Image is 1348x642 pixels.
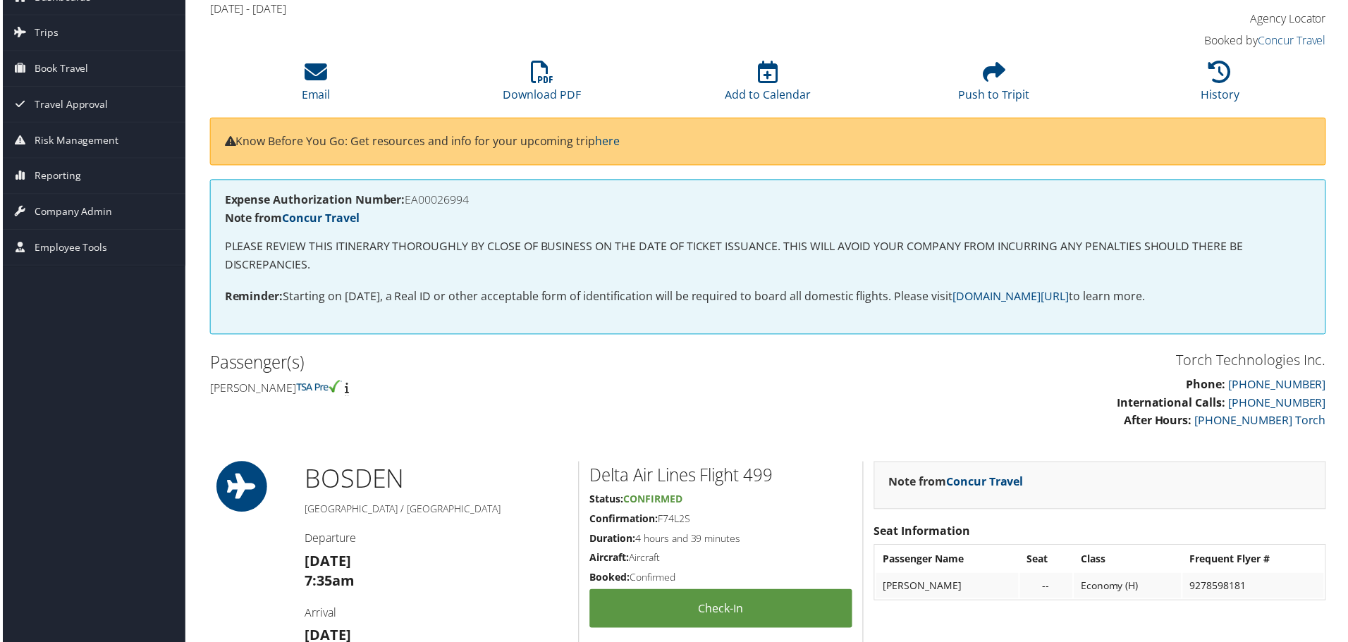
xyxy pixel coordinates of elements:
[223,193,404,209] strong: Expense Authorization Number:
[779,352,1329,372] h3: Torch Technologies Inc.
[208,352,758,376] h2: Passenger(s)
[589,553,629,567] strong: Aircraft:
[303,533,568,548] h4: Departure
[1119,397,1228,412] strong: International Calls:
[1029,582,1067,595] div: --
[1065,33,1329,49] h4: Booked by
[303,607,568,623] h4: Arrival
[32,123,116,159] span: Risk Management
[589,573,853,587] h5: Confirmed
[1185,576,1327,601] td: 9278598181
[589,466,853,490] h2: Delta Air Lines Flight 499
[589,592,853,631] a: Check-in
[589,553,853,567] h5: Aircraft
[223,239,1314,275] p: PLEASE REVIEW THIS ITINERARY THOROUGHLY BY CLOSE OF BUSINESS ON THE DATE OF TICKET ISSUANCE. THIS...
[725,69,811,103] a: Add to Calendar
[223,195,1314,206] h4: EA00026994
[1076,549,1184,574] th: Class
[32,87,106,123] span: Travel Approval
[1197,414,1329,430] a: [PHONE_NUMBER] Torch
[890,476,1025,492] strong: Note from
[1231,378,1329,394] a: [PHONE_NUMBER]
[503,69,581,103] a: Download PDF
[1126,414,1194,430] strong: After Hours:
[32,51,86,87] span: Book Travel
[589,573,630,586] strong: Booked:
[595,134,620,149] a: here
[954,290,1071,305] a: [DOMAIN_NAME][URL]
[1189,378,1228,394] strong: Phone:
[589,514,658,528] strong: Confirmation:
[32,195,110,230] span: Company Admin
[295,382,341,395] img: tsa-precheck.png
[1022,549,1074,574] th: Seat
[303,554,350,573] strong: [DATE]
[223,290,281,305] strong: Reminder:
[877,576,1020,601] td: [PERSON_NAME]
[1065,11,1329,27] h4: Agency Locator
[300,69,329,103] a: Email
[1261,33,1329,49] a: Concur Travel
[877,549,1020,574] th: Passenger Name
[589,514,853,529] h5: F74L2S
[32,16,56,51] span: Trips
[589,495,623,508] strong: Status:
[32,159,78,195] span: Reporting
[1076,576,1184,601] td: Economy (H)
[1203,69,1242,103] a: History
[960,69,1031,103] a: Push to Tripit
[303,464,568,499] h1: BOS DEN
[208,382,758,397] h4: [PERSON_NAME]
[32,231,105,266] span: Employee Tools
[589,534,635,548] strong: Duration:
[303,574,353,593] strong: 7:35am
[223,133,1314,152] p: Know Before You Go: Get resources and info for your upcoming trip
[303,505,568,519] h5: [GEOGRAPHIC_DATA] / [GEOGRAPHIC_DATA]
[223,289,1314,307] p: Starting on [DATE], a Real ID or other acceptable form of identification will be required to boar...
[589,534,853,548] h5: 4 hours and 39 minutes
[281,211,358,227] a: Concur Travel
[875,526,972,541] strong: Seat Information
[223,211,358,227] strong: Note from
[948,476,1025,492] a: Concur Travel
[208,1,1043,17] h4: [DATE] - [DATE]
[1231,397,1329,412] a: [PHONE_NUMBER]
[1185,549,1327,574] th: Frequent Flyer #
[623,495,682,508] span: Confirmed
